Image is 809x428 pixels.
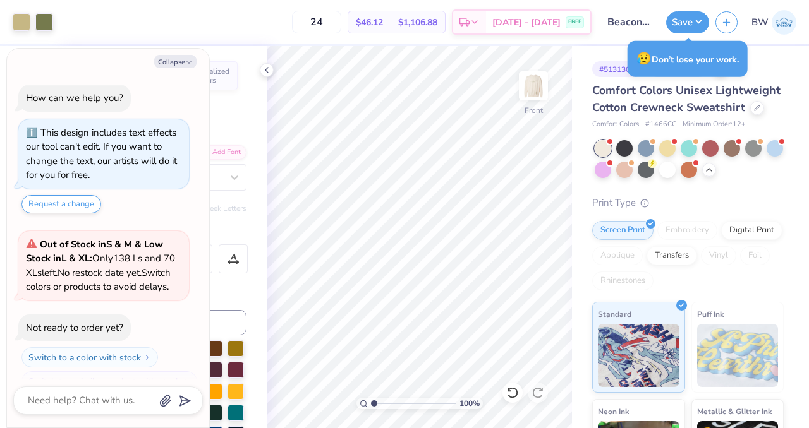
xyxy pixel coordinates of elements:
span: Only 138 Ls and 70 XLs left. Switch colors or products to avoid delays. [26,238,175,294]
div: Front [525,105,543,116]
a: BW [751,10,796,35]
div: This design includes text effects our tool can't edit. If you want to change the text, our artist... [26,126,177,182]
span: Standard [598,307,631,321]
img: Switch to a similar product with stock [183,377,190,385]
span: Comfort Colors [592,119,639,130]
div: Transfers [647,246,697,265]
div: Foil [740,246,770,265]
div: Print Type [592,196,784,210]
span: Comfort Colors Unisex Lightweight Cotton Crewneck Sweatshirt [592,83,781,115]
div: Applique [592,246,643,265]
button: Collapse [154,55,197,68]
span: FREE [568,18,581,27]
div: Embroidery [657,221,717,240]
div: Rhinestones [592,271,654,290]
input: – – [292,11,341,33]
img: Switch to a color with stock [143,354,151,361]
div: Add Font [197,145,246,160]
span: Minimum Order: 12 + [683,119,746,130]
button: Switch to a color with stock [21,347,158,367]
span: $1,106.88 [398,16,437,29]
span: Neon Ink [598,405,629,418]
input: Untitled Design [598,9,660,35]
div: Screen Print [592,221,654,240]
span: BW [751,15,769,30]
span: [DATE] - [DATE] [492,16,561,29]
div: # 513130A [592,61,643,77]
div: Digital Print [721,221,782,240]
span: # 1466CC [645,119,676,130]
div: Vinyl [701,246,736,265]
span: No restock date yet. [58,266,142,279]
div: Not ready to order yet? [26,321,123,334]
span: Puff Ink [697,307,724,321]
img: Standard [598,324,679,387]
img: Puff Ink [697,324,779,387]
div: Don’t lose your work. [628,41,748,77]
button: Save [666,11,709,33]
img: Front [521,73,546,98]
div: How can we help you? [26,92,123,104]
span: $46.12 [356,16,383,29]
button: Request a change [21,195,101,213]
span: 😥 [636,51,652,67]
button: Switch to a similar product with stock [21,371,197,391]
span: Metallic & Glitter Ink [697,405,772,418]
img: Brooke Williams [772,10,796,35]
span: 100 % [459,398,480,409]
strong: Out of Stock in S & M [40,238,135,251]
